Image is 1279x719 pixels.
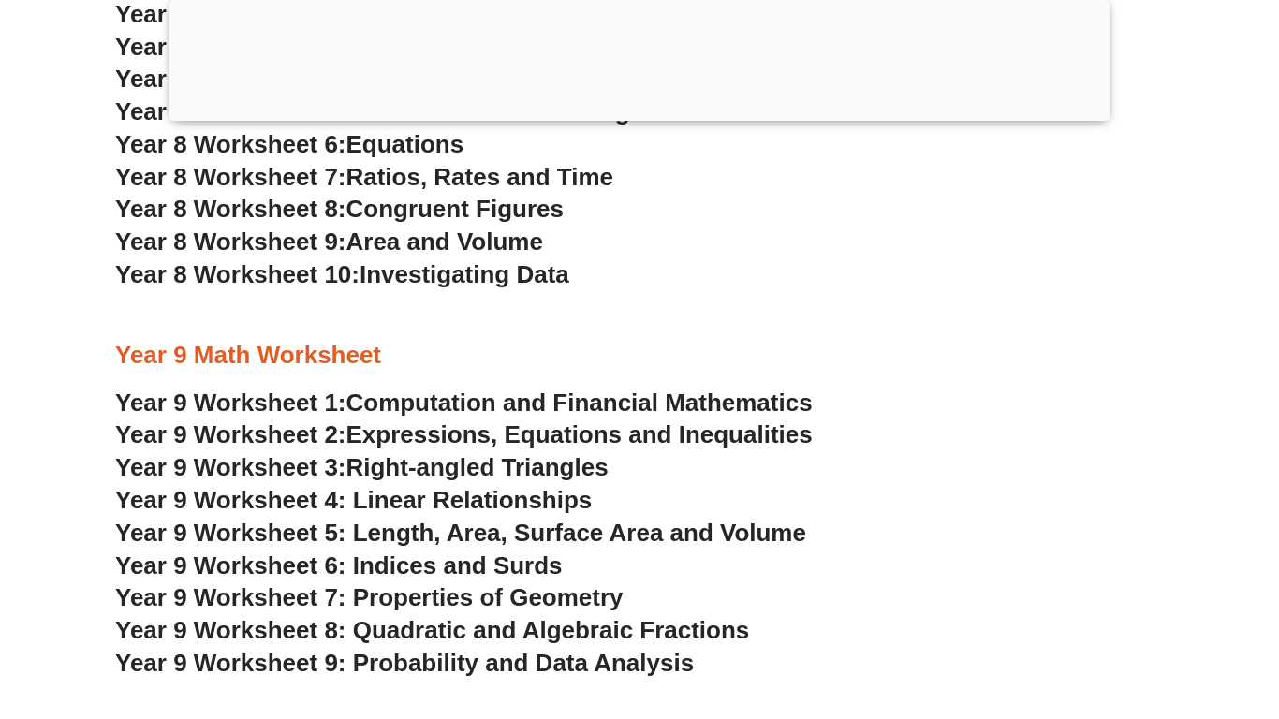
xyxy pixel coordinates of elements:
a: Year 8 Worksheet 3:[PERSON_NAME]'s theorem [115,33,672,61]
span: Congruent Figures [346,195,564,223]
span: Right-angled Triangles [346,453,609,481]
span: Year 9 Worksheet 1: [115,389,346,417]
a: Year 9 Worksheet 9: Probability and Data Analysis [115,649,694,677]
a: Year 9 Worksheet 2:Expressions, Equations and Inequalities [115,420,813,448]
span: Year 9 Worksheet 3: [115,453,346,481]
a: Year 8 Worksheet 4:Probability [115,65,472,93]
a: Year 9 Worksheet 6: Indices and Surds [115,551,563,580]
span: Equations [346,130,464,158]
span: Year 8 Worksheet 7: [115,163,346,191]
span: Year 8 Worksheet 8: [115,195,346,223]
span: Year 8 Worksheet 10: [115,260,360,288]
span: Year 8 Worksheet 6: [115,130,346,158]
a: Year 8 Worksheet 5:Fractions and Percentages [115,97,657,125]
a: Year 8 Worksheet 10:Investigating Data [115,260,569,288]
a: Year 9 Worksheet 8: Quadratic and Algebraic Fractions [115,616,749,644]
span: Year 8 Worksheet 9: [115,227,346,256]
span: Expressions, Equations and Inequalities [346,420,813,448]
span: Ratios, Rates and Time [346,163,613,191]
a: Year 9 Worksheet 4: Linear Relationships [115,486,592,514]
iframe: Chat Widget [1185,629,1279,719]
a: Year 8 Worksheet 8:Congruent Figures [115,195,564,223]
a: Year 9 Worksheet 7: Properties of Geometry [115,583,624,611]
a: Year 8 Worksheet 6:Equations [115,130,463,158]
span: Year 9 Worksheet 2: [115,420,346,448]
a: Year 8 Worksheet 9:Area and Volume [115,227,543,256]
h3: Year 9 Math Worksheet [115,340,1164,372]
span: Area and Volume [346,227,543,256]
span: Computation and Financial Mathematics [346,389,813,417]
a: Year 9 Worksheet 5: Length, Area, Surface Area and Volume [115,519,806,547]
span: Year 8 Worksheet 5: [115,97,346,125]
a: Year 9 Worksheet 1:Computation and Financial Mathematics [115,389,813,417]
a: Year 8 Worksheet 7:Ratios, Rates and Time [115,163,613,191]
span: Year 8 Worksheet 4: [115,65,346,93]
span: Investigating Data [360,260,569,288]
a: Year 9 Worksheet 3:Right-angled Triangles [115,453,609,481]
span: Year 8 Worksheet 3: [115,33,346,61]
